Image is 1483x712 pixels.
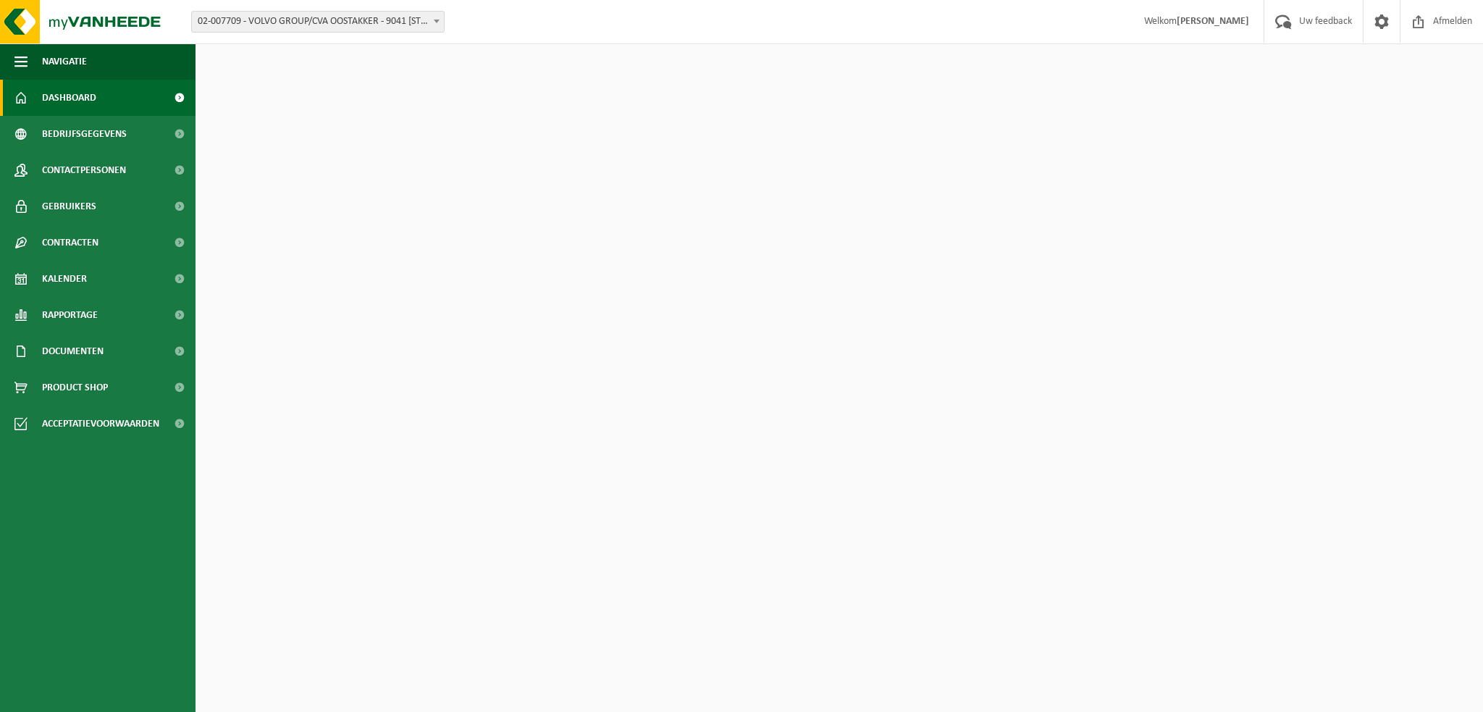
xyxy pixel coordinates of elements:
[42,261,87,297] span: Kalender
[42,43,87,80] span: Navigatie
[42,333,104,369] span: Documenten
[42,80,96,116] span: Dashboard
[192,12,444,32] span: 02-007709 - VOLVO GROUP/CVA OOSTAKKER - 9041 OOSTAKKER, SMALLEHEERWEG 31
[42,297,98,333] span: Rapportage
[42,152,126,188] span: Contactpersonen
[191,11,445,33] span: 02-007709 - VOLVO GROUP/CVA OOSTAKKER - 9041 OOSTAKKER, SMALLEHEERWEG 31
[42,369,108,406] span: Product Shop
[42,116,127,152] span: Bedrijfsgegevens
[42,406,159,442] span: Acceptatievoorwaarden
[42,188,96,225] span: Gebruikers
[1177,16,1249,27] strong: [PERSON_NAME]
[42,225,98,261] span: Contracten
